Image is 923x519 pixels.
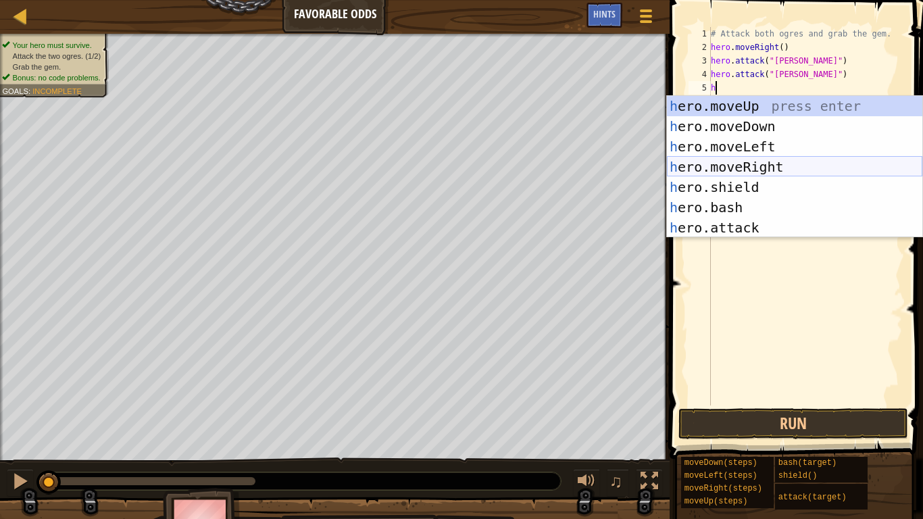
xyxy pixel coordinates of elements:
span: : [28,86,32,95]
button: Ctrl + P: Pause [7,469,34,497]
li: Bonus: no code problems. [2,72,101,83]
span: Your hero must survive. [13,41,92,49]
span: Incomplete [32,86,82,95]
span: ♫ [609,471,623,491]
button: Toggle fullscreen [636,469,663,497]
button: Show game menu [629,3,663,34]
div: 2 [689,41,711,54]
span: Goals [2,86,28,95]
div: 6 [689,95,711,108]
span: moveRight(steps) [684,484,762,493]
span: Bonus: no code problems. [13,73,101,82]
li: Grab the gem. [2,61,101,72]
button: ♫ [607,469,630,497]
li: Your hero must survive. [2,40,101,51]
div: 4 [689,68,711,81]
span: moveUp(steps) [684,497,748,506]
span: Attack the two ogres. (1/2) [13,51,101,60]
div: 1 [689,27,711,41]
span: bash(target) [778,458,837,468]
div: 3 [689,54,711,68]
span: moveDown(steps) [684,458,757,468]
li: Attack the two ogres. [2,51,101,61]
span: Hints [593,7,616,20]
span: Grab the gem. [13,62,61,71]
span: shield() [778,471,818,480]
button: Adjust volume [573,469,600,497]
button: Run [678,408,908,439]
span: moveLeft(steps) [684,471,757,480]
div: 5 [689,81,711,95]
span: attack(target) [778,493,847,502]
